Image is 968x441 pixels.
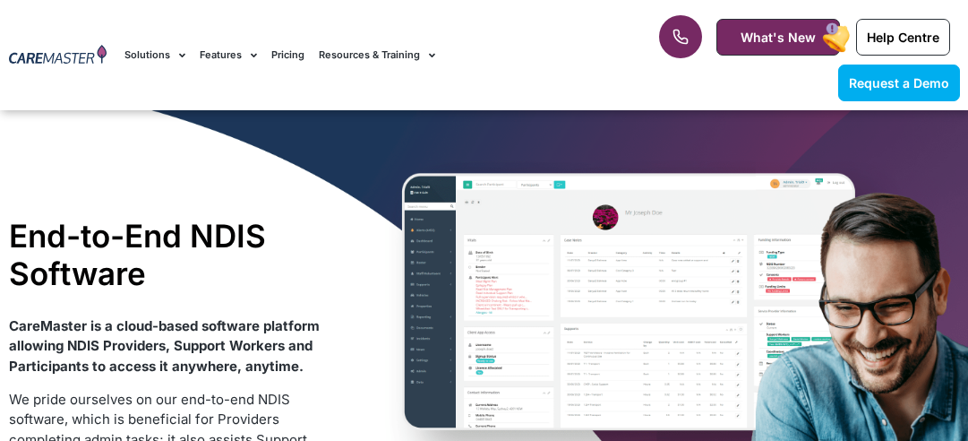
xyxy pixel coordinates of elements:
[200,25,257,85] a: Features
[867,30,939,45] span: Help Centre
[9,317,320,375] strong: CareMaster is a cloud-based software platform allowing NDIS Providers, Support Workers and Partic...
[271,25,304,85] a: Pricing
[9,217,349,292] h1: End-to-End NDIS Software
[741,30,816,45] span: What's New
[716,19,840,56] a: What's New
[849,75,949,91] span: Request a Demo
[124,25,617,85] nav: Menu
[9,45,107,66] img: CareMaster Logo
[838,65,960,101] a: Request a Demo
[856,19,950,56] a: Help Centre
[124,25,185,85] a: Solutions
[319,25,435,85] a: Resources & Training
